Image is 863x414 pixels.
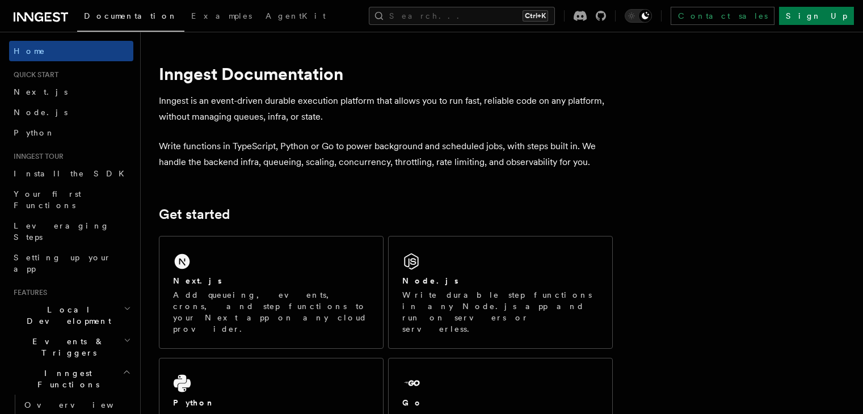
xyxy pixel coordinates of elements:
[14,87,68,96] span: Next.js
[671,7,774,25] a: Contact sales
[14,128,55,137] span: Python
[9,102,133,122] a: Node.js
[388,236,613,349] a: Node.jsWrite durable step functions in any Node.js app and run on servers or serverless.
[9,216,133,247] a: Leveraging Steps
[9,184,133,216] a: Your first Functions
[14,189,81,210] span: Your first Functions
[173,397,215,408] h2: Python
[9,70,58,79] span: Quick start
[9,367,123,390] span: Inngest Functions
[9,152,64,161] span: Inngest tour
[266,11,326,20] span: AgentKit
[9,331,133,363] button: Events & Triggers
[159,206,230,222] a: Get started
[173,275,222,286] h2: Next.js
[9,304,124,327] span: Local Development
[9,41,133,61] a: Home
[9,363,133,395] button: Inngest Functions
[159,93,613,125] p: Inngest is an event-driven durable execution platform that allows you to run fast, reliable code ...
[159,64,613,84] h1: Inngest Documentation
[402,275,458,286] h2: Node.js
[9,163,133,184] a: Install the SDK
[779,7,854,25] a: Sign Up
[14,253,111,273] span: Setting up your app
[402,289,599,335] p: Write durable step functions in any Node.js app and run on servers or serverless.
[523,10,548,22] kbd: Ctrl+K
[173,289,369,335] p: Add queueing, events, crons, and step functions to your Next app on any cloud provider.
[84,11,178,20] span: Documentation
[14,169,131,178] span: Install the SDK
[9,122,133,143] a: Python
[159,236,384,349] a: Next.jsAdd queueing, events, crons, and step functions to your Next app on any cloud provider.
[625,9,652,23] button: Toggle dark mode
[159,138,613,170] p: Write functions in TypeScript, Python or Go to power background and scheduled jobs, with steps bu...
[77,3,184,32] a: Documentation
[9,247,133,279] a: Setting up your app
[14,45,45,57] span: Home
[9,288,47,297] span: Features
[259,3,332,31] a: AgentKit
[402,397,423,408] h2: Go
[9,336,124,358] span: Events & Triggers
[14,221,110,242] span: Leveraging Steps
[9,299,133,331] button: Local Development
[9,82,133,102] a: Next.js
[14,108,68,117] span: Node.js
[24,400,141,409] span: Overview
[369,7,555,25] button: Search...Ctrl+K
[191,11,252,20] span: Examples
[184,3,259,31] a: Examples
